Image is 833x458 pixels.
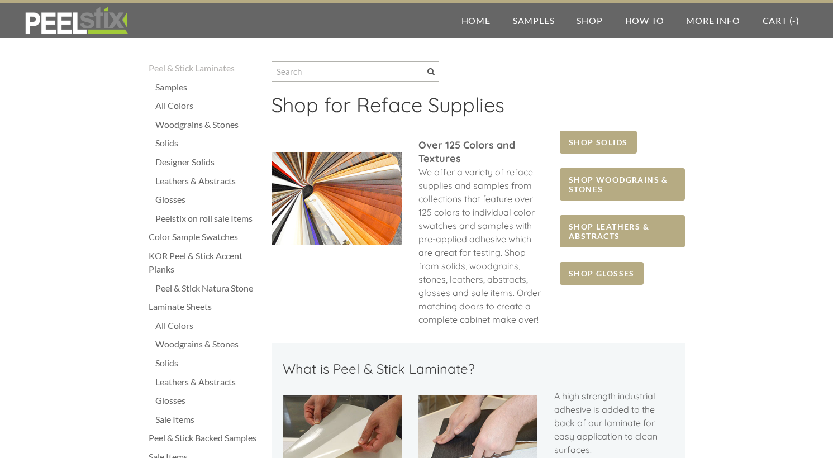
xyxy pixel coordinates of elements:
a: Solids [155,356,260,370]
h2: ​Shop for Reface Supplies [272,93,685,125]
span: We offer a variety of reface supplies and samples from collections that feature over 125 colors t... [418,166,541,325]
a: Peel & Stick Laminates [149,61,260,75]
a: SHOP LEATHERS & ABSTRACTS [560,215,684,247]
a: More Info [675,3,751,38]
a: Woodgrains & Stones [155,337,260,351]
a: Leathers & Abstracts [155,174,260,188]
a: Glosses [155,394,260,407]
a: KOR Peel & Stick Accent Planks [149,249,260,276]
a: Peel & Stick Natura Stone [155,282,260,295]
span: Search [427,68,435,75]
a: SHOP SOLIDS [560,131,636,154]
a: SHOP GLOSSES [560,262,644,285]
a: Color Sample Swatches [149,230,260,244]
a: Samples [502,3,566,38]
span: - [792,15,796,26]
font: ​Over 125 Colors and Textures [418,139,515,165]
a: Shop [565,3,613,38]
a: All Colors [155,99,260,112]
a: Glosses [155,193,260,206]
a: SHOP WOODGRAINS & STONES [560,168,684,201]
a: Designer Solids [155,155,260,169]
a: Peelstix on roll sale Items [155,212,260,225]
a: Sale Items [155,413,260,426]
img: REFACE SUPPLIES [22,7,130,35]
a: Laminate Sheets [149,300,260,313]
a: Solids [155,136,260,150]
a: Woodgrains & Stones [155,118,260,131]
input: Search [272,61,439,82]
a: All Colors [155,319,260,332]
a: Cart (-) [751,3,811,38]
a: Home [450,3,502,38]
a: How To [614,3,675,38]
a: Peel & Stick Backed Samples [149,431,260,445]
a: Samples [155,80,260,94]
font: What is Peel & Stick Laminate? [283,360,475,377]
a: Leathers & Abstracts [155,375,260,389]
img: Picture [272,152,402,245]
